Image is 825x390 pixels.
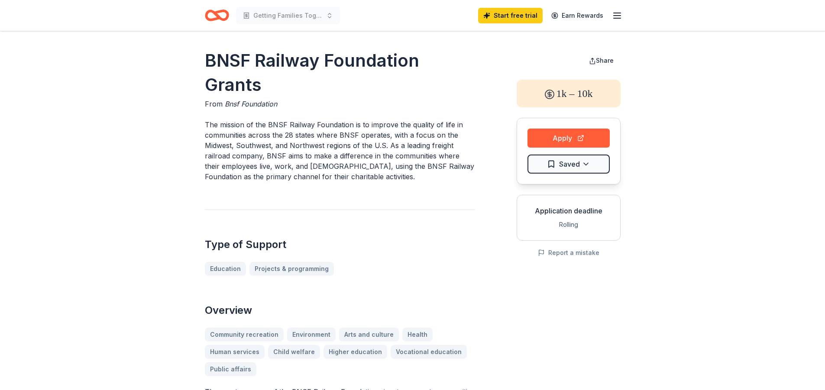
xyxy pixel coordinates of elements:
button: Saved [527,155,610,174]
span: Getting Families Together Annual Leadership Enrichment Conference [253,10,323,21]
a: Start free trial [478,8,543,23]
div: From [205,99,475,109]
a: Education [205,262,246,276]
span: Bnsf Foundation [225,100,277,108]
a: Home [205,5,229,26]
button: Apply [527,129,610,148]
span: Share [596,57,614,64]
button: Share [582,52,621,69]
h1: BNSF Railway Foundation Grants [205,48,475,97]
a: Projects & programming [249,262,334,276]
span: Saved [559,158,580,170]
h2: Overview [205,303,475,317]
h2: Type of Support [205,238,475,251]
div: 1k – 10k [517,80,621,107]
a: Earn Rewards [546,8,608,23]
div: Rolling [524,219,613,230]
button: Report a mistake [538,248,599,258]
div: Application deadline [524,206,613,216]
p: The mission of the BNSF Railway Foundation is to improve the quality of life in communities acros... [205,119,475,182]
button: Getting Families Together Annual Leadership Enrichment Conference [236,7,340,24]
